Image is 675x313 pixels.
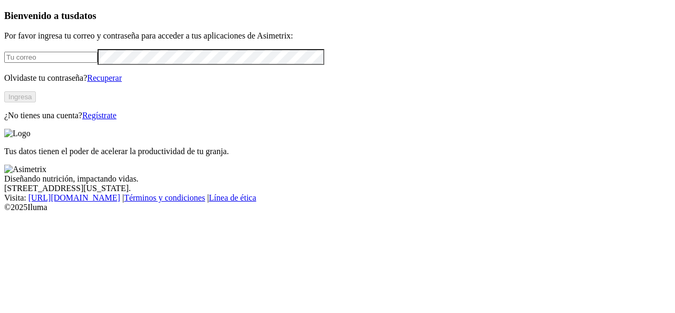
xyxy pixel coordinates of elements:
[82,111,117,120] a: Regístrate
[4,184,671,193] div: [STREET_ADDRESS][US_STATE].
[4,129,31,138] img: Logo
[4,52,98,63] input: Tu correo
[4,91,36,102] button: Ingresa
[4,147,671,156] p: Tus datos tienen el poder de acelerar la productividad de tu granja.
[4,193,671,203] div: Visita : | |
[4,73,671,83] p: Olvidaste tu contraseña?
[4,31,671,41] p: Por favor ingresa tu correo y contraseña para acceder a tus aplicaciones de Asimetrix:
[4,174,671,184] div: Diseñando nutrición, impactando vidas.
[4,111,671,120] p: ¿No tienes una cuenta?
[4,203,671,212] div: © 2025 Iluma
[87,73,122,82] a: Recuperar
[4,165,46,174] img: Asimetrix
[4,10,671,22] h3: Bienvenido a tus
[74,10,97,21] span: datos
[28,193,120,202] a: [URL][DOMAIN_NAME]
[124,193,205,202] a: Términos y condiciones
[209,193,256,202] a: Línea de ética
